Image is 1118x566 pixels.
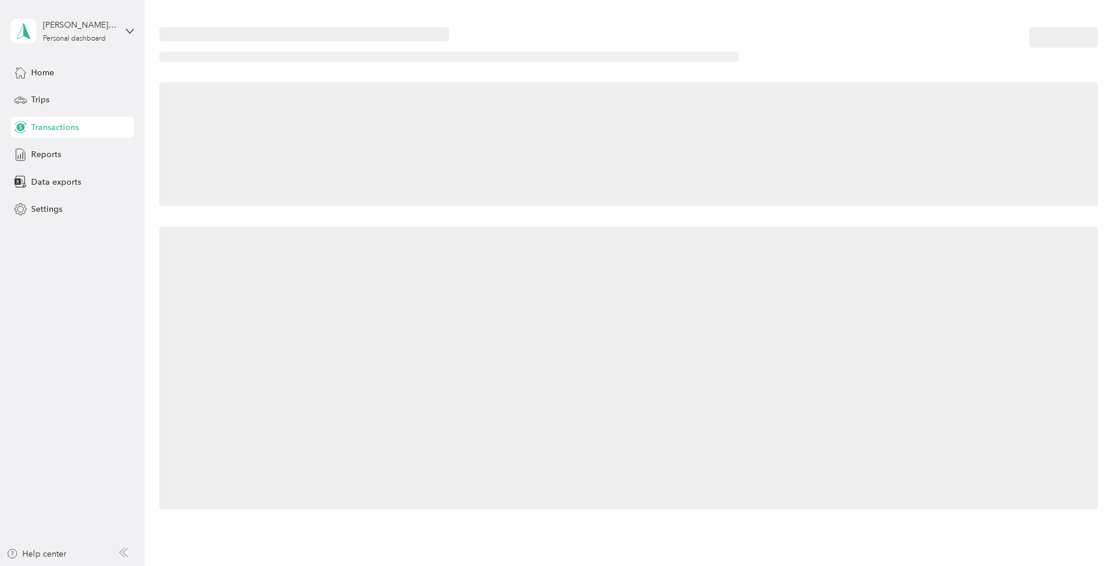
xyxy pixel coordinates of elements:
[43,35,106,42] div: Personal dashboard
[31,121,79,134] span: Transactions
[43,19,116,31] div: [PERSON_NAME][EMAIL_ADDRESS][PERSON_NAME][DOMAIN_NAME]
[31,148,61,161] span: Reports
[31,176,81,188] span: Data exports
[1052,500,1118,566] iframe: Everlance-gr Chat Button Frame
[31,94,49,106] span: Trips
[31,66,54,79] span: Home
[31,203,62,215] span: Settings
[6,548,66,560] button: Help center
